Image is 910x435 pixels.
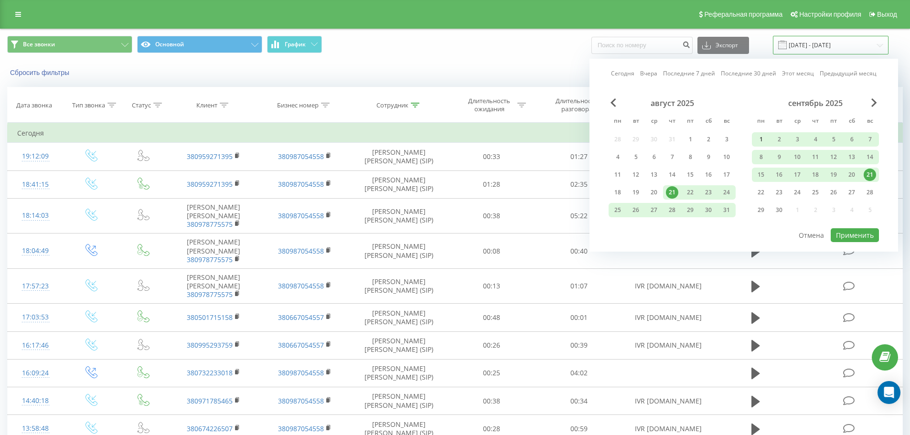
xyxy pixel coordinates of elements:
[535,143,623,170] td: 01:27
[755,204,767,216] div: 29
[609,203,627,217] div: пн 25 авг. 2025 г.
[17,277,54,296] div: 17:57:23
[861,185,879,200] div: вс 28 сент. 2025 г.
[824,150,843,164] div: пт 12 сент. 2025 г.
[684,204,696,216] div: 29
[666,186,678,199] div: 21
[630,169,642,181] div: 12
[827,133,840,146] div: 5
[681,203,699,217] div: пт 29 авг. 2025 г.
[278,396,324,405] a: 380987054558
[788,168,806,182] div: ср 17 сент. 2025 г.
[611,186,624,199] div: 18
[278,180,324,189] a: 380987054558
[17,336,54,355] div: 16:17:46
[168,268,259,304] td: [PERSON_NAME] [PERSON_NAME]
[799,11,861,18] span: Настройки профиля
[645,150,663,164] div: ср 6 авг. 2025 г.
[843,185,861,200] div: сб 27 сент. 2025 г.
[845,115,859,129] abbr: суббота
[702,151,715,163] div: 9
[824,185,843,200] div: пт 26 сент. 2025 г.
[187,180,233,189] a: 380959271395
[648,204,660,216] div: 27
[645,203,663,217] div: ср 27 авг. 2025 г.
[278,211,324,220] a: 380987054558
[827,186,840,199] div: 26
[770,185,788,200] div: вт 23 сент. 2025 г.
[187,396,233,405] a: 380971785465
[702,204,715,216] div: 30
[791,151,803,163] div: 10
[448,233,535,269] td: 00:08
[350,387,448,415] td: [PERSON_NAME] [PERSON_NAME] (SIP)
[17,308,54,327] div: 17:03:53
[720,169,733,181] div: 17
[702,169,715,181] div: 16
[717,150,736,164] div: вс 10 авг. 2025 г.
[645,185,663,200] div: ср 20 авг. 2025 г.
[648,169,660,181] div: 13
[350,198,448,233] td: [PERSON_NAME] [PERSON_NAME] (SIP)
[773,186,785,199] div: 23
[648,151,660,163] div: 6
[627,203,645,217] div: вт 26 авг. 2025 г.
[23,41,55,48] span: Все звонки
[8,124,903,143] td: Сегодня
[610,115,625,129] abbr: понедельник
[464,97,515,113] div: Длительность ожидания
[827,169,840,181] div: 19
[665,115,679,129] abbr: четверг
[666,169,678,181] div: 14
[645,168,663,182] div: ср 13 авг. 2025 г.
[809,186,822,199] div: 25
[630,204,642,216] div: 26
[846,169,858,181] div: 20
[187,220,233,229] a: 380978775575
[267,36,322,53] button: График
[790,115,804,129] abbr: среда
[278,281,324,290] a: 380987054558
[278,246,324,255] a: 380987054558
[827,151,840,163] div: 12
[752,203,770,217] div: пн 29 сент. 2025 г.
[755,169,767,181] div: 15
[278,313,324,322] a: 380667054557
[666,204,678,216] div: 28
[187,313,233,322] a: 380501715158
[17,364,54,382] div: 16:09:24
[755,133,767,146] div: 1
[535,198,623,233] td: 05:22
[187,152,233,161] a: 380959271395
[846,133,858,146] div: 6
[684,169,696,181] div: 15
[824,132,843,147] div: пт 5 сент. 2025 г.
[843,150,861,164] div: сб 13 сент. 2025 г.
[788,185,806,200] div: ср 24 сент. 2025 г.
[719,115,734,129] abbr: воскресенье
[755,186,767,199] div: 22
[611,151,624,163] div: 4
[752,98,879,108] div: сентябрь 2025
[770,168,788,182] div: вт 16 сент. 2025 г.
[720,204,733,216] div: 31
[72,101,105,109] div: Тип звонка
[448,359,535,387] td: 00:25
[755,151,767,163] div: 8
[772,115,786,129] abbr: вторник
[278,368,324,377] a: 380987054558
[609,98,736,108] div: август 2025
[791,186,803,199] div: 24
[864,151,876,163] div: 14
[791,133,803,146] div: 3
[611,204,624,216] div: 25
[535,304,623,331] td: 00:01
[627,168,645,182] div: вт 12 авг. 2025 г.
[448,387,535,415] td: 00:38
[535,359,623,387] td: 04:02
[699,132,717,147] div: сб 2 авг. 2025 г.
[773,204,785,216] div: 30
[717,168,736,182] div: вс 17 авг. 2025 г.
[770,203,788,217] div: вт 30 сент. 2025 г.
[7,36,132,53] button: Все звонки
